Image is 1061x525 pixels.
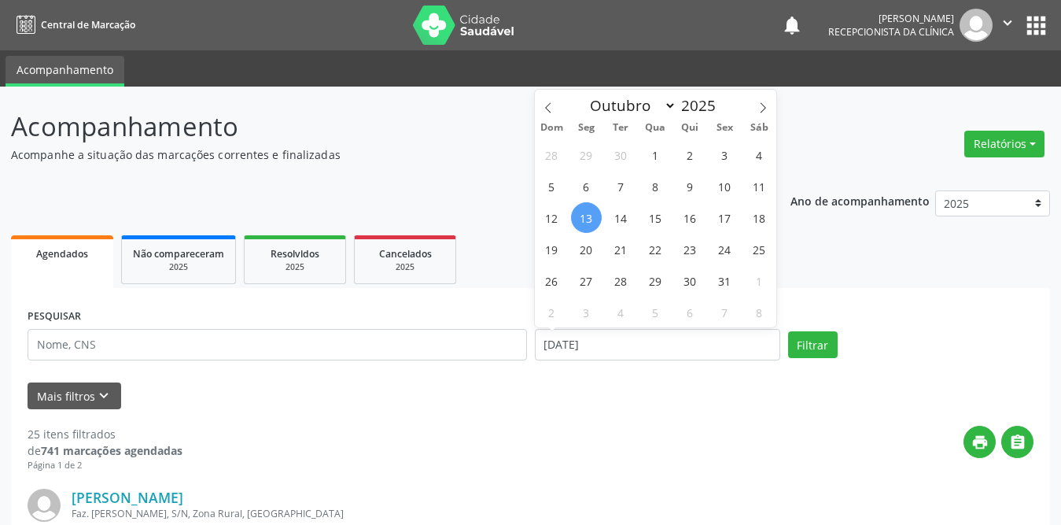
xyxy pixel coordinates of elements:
span: Outubro 15, 2025 [640,202,671,233]
span: Dom [535,123,569,133]
span: Outubro 22, 2025 [640,234,671,264]
div: 2025 [366,261,444,273]
span: Recepcionista da clínica [828,25,954,39]
div: 25 itens filtrados [28,426,182,442]
span: Outubro 1, 2025 [640,139,671,170]
span: Outubro 26, 2025 [536,265,567,296]
span: Novembro 8, 2025 [744,297,775,327]
span: Qui [672,123,707,133]
span: Outubro 11, 2025 [744,171,775,201]
span: Setembro 30, 2025 [606,139,636,170]
span: Outubro 5, 2025 [536,171,567,201]
span: Novembro 1, 2025 [744,265,775,296]
span: Cancelados [379,247,432,261]
span: Não compareceram [133,247,224,261]
span: Outubro 16, 2025 [675,202,705,233]
button: apps [1022,12,1050,39]
span: Outubro 23, 2025 [675,234,705,264]
span: Outubro 8, 2025 [640,171,671,201]
button: Filtrar [788,331,838,358]
span: Seg [569,123,603,133]
img: img [28,489,61,522]
button: print [963,426,996,458]
span: Outubro 13, 2025 [571,202,602,233]
span: Novembro 7, 2025 [709,297,740,327]
span: Outubro 6, 2025 [571,171,602,201]
div: 2025 [256,261,334,273]
span: Agendados [36,247,88,261]
i:  [999,14,1016,31]
span: Outubro 9, 2025 [675,171,705,201]
a: Central de Marcação [11,12,135,38]
div: 2025 [133,261,224,273]
span: Outubro 25, 2025 [744,234,775,264]
span: Outubro 29, 2025 [640,265,671,296]
span: Outubro 7, 2025 [606,171,636,201]
span: Outubro 20, 2025 [571,234,602,264]
span: Novembro 5, 2025 [640,297,671,327]
span: Outubro 2, 2025 [675,139,705,170]
label: PESQUISAR [28,305,81,329]
span: Novembro 3, 2025 [571,297,602,327]
button:  [993,9,1022,42]
input: Nome, CNS [28,329,527,360]
div: [PERSON_NAME] [828,12,954,25]
p: Acompanhe a situação das marcações correntes e finalizadas [11,146,739,163]
i:  [1009,434,1026,451]
select: Month [583,94,677,116]
span: Novembro 6, 2025 [675,297,705,327]
span: Outubro 10, 2025 [709,171,740,201]
button:  [1001,426,1033,458]
span: Outubro 24, 2025 [709,234,740,264]
button: Relatórios [964,131,1044,157]
span: Outubro 3, 2025 [709,139,740,170]
span: Sex [707,123,742,133]
span: Outubro 27, 2025 [571,265,602,296]
p: Ano de acompanhamento [790,190,930,210]
img: img [960,9,993,42]
strong: 741 marcações agendadas [41,443,182,458]
span: Outubro 4, 2025 [744,139,775,170]
div: de [28,442,182,459]
span: Outubro 17, 2025 [709,202,740,233]
span: Outubro 12, 2025 [536,202,567,233]
i: keyboard_arrow_down [95,387,112,405]
input: Year [676,95,728,116]
a: Acompanhamento [6,56,124,87]
span: Sáb [742,123,776,133]
span: Setembro 28, 2025 [536,139,567,170]
span: Ter [603,123,638,133]
span: Setembro 29, 2025 [571,139,602,170]
span: Novembro 2, 2025 [536,297,567,327]
span: Outubro 30, 2025 [675,265,705,296]
span: Outubro 18, 2025 [744,202,775,233]
div: Página 1 de 2 [28,459,182,472]
span: Outubro 14, 2025 [606,202,636,233]
span: Outubro 31, 2025 [709,265,740,296]
span: Outubro 21, 2025 [606,234,636,264]
div: Faz. [PERSON_NAME], S/N, Zona Rural, [GEOGRAPHIC_DATA] [72,507,798,520]
span: Outubro 28, 2025 [606,265,636,296]
p: Acompanhamento [11,107,739,146]
span: Central de Marcação [41,18,135,31]
button: Mais filtroskeyboard_arrow_down [28,383,121,410]
input: Selecione um intervalo [535,329,780,360]
span: Outubro 19, 2025 [536,234,567,264]
button: notifications [781,14,803,36]
span: Novembro 4, 2025 [606,297,636,327]
span: Qua [638,123,672,133]
i: print [971,434,989,451]
span: Resolvidos [271,247,319,261]
a: [PERSON_NAME] [72,489,183,506]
